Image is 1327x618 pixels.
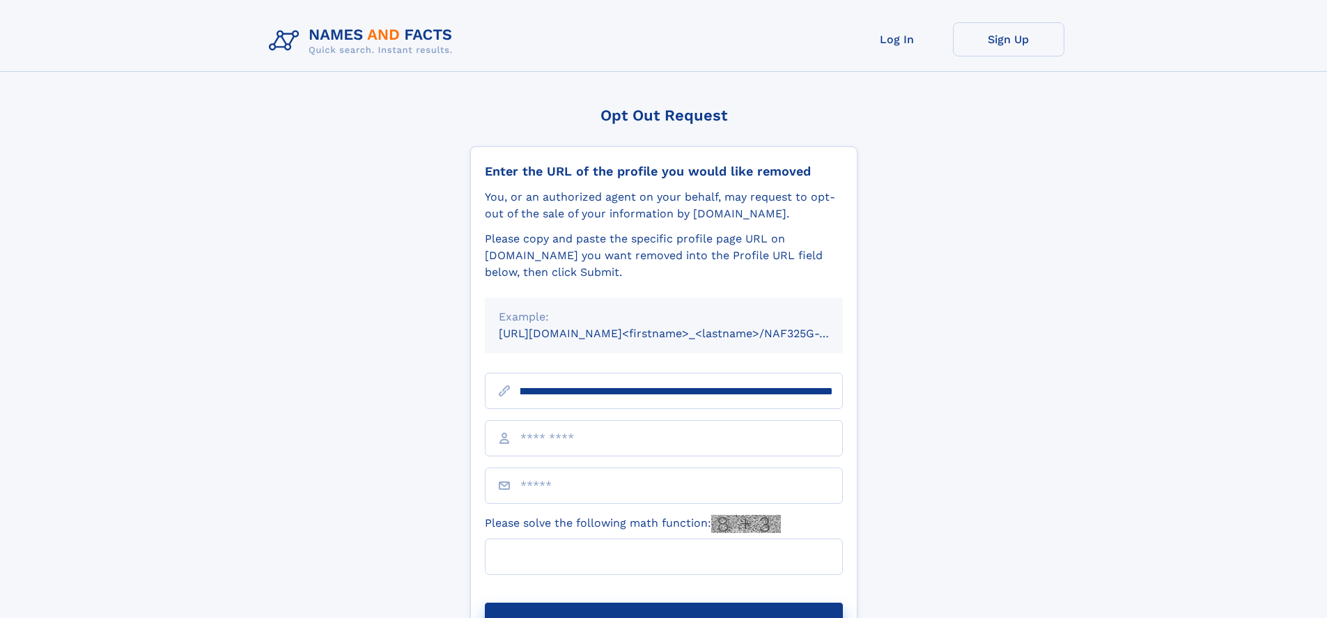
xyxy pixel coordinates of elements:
[485,231,843,281] div: Please copy and paste the specific profile page URL on [DOMAIN_NAME] you want removed into the Pr...
[499,309,829,325] div: Example:
[953,22,1064,56] a: Sign Up
[499,327,869,340] small: [URL][DOMAIN_NAME]<firstname>_<lastname>/NAF325G-xxxxxxxx
[485,515,781,533] label: Please solve the following math function:
[263,22,464,60] img: Logo Names and Facts
[470,107,857,124] div: Opt Out Request
[485,164,843,179] div: Enter the URL of the profile you would like removed
[841,22,953,56] a: Log In
[485,189,843,222] div: You, or an authorized agent on your behalf, may request to opt-out of the sale of your informatio...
